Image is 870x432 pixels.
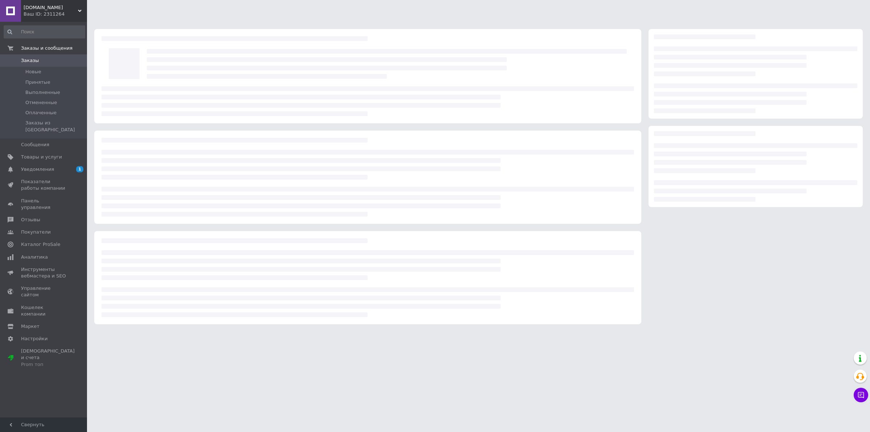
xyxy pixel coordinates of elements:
span: Новые [25,69,41,75]
span: Показатели работы компании [21,178,67,192]
span: Заказы и сообщения [21,45,72,52]
span: Оплаченные [25,110,57,116]
span: Сообщения [21,141,49,148]
span: Кошелек компании [21,304,67,317]
span: Покупатели [21,229,51,235]
span: Отзывы [21,217,40,223]
span: Каталог ProSale [21,241,60,248]
div: Ваш ID: 2311264 [24,11,87,17]
span: Уведомления [21,166,54,173]
span: Панель управления [21,198,67,211]
span: Выполненные [25,89,60,96]
input: Поиск [4,25,85,38]
span: Маркет [21,323,40,330]
span: MotoRR.com.ua [24,4,78,11]
div: Prom топ [21,361,75,368]
span: Инструменты вебмастера и SEO [21,266,67,279]
span: Управление сайтом [21,285,67,298]
span: Настройки [21,336,47,342]
span: Аналитика [21,254,48,260]
span: [DEMOGRAPHIC_DATA] и счета [21,348,75,368]
span: Товары и услуги [21,154,62,160]
span: Принятые [25,79,50,86]
span: Отмененные [25,99,57,106]
span: Заказы из [GEOGRAPHIC_DATA] [25,120,84,133]
button: Чат с покупателем [854,388,868,402]
span: 1 [76,166,83,172]
span: Заказы [21,57,39,64]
